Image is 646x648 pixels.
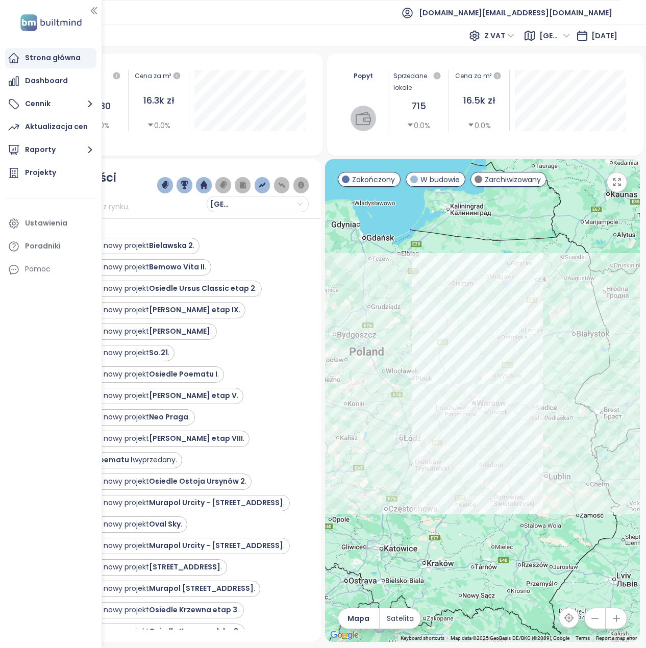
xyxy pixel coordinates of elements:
[149,283,255,293] strong: Osiedle Ursus Classic etap 2
[393,70,443,93] div: Sprzedane lokale
[591,31,617,41] span: [DATE]
[419,1,612,25] span: [DOMAIN_NAME][EMAIL_ADDRESS][DOMAIN_NAME]
[64,347,169,358] div: Dodaliśmy nowy projekt .
[64,305,240,315] div: Dodaliśmy nowy projekt .
[596,635,637,641] a: Report a map error
[5,94,96,114] button: Cennik
[5,117,96,137] a: Aktualizacja cen
[64,262,206,272] div: Dodaliśmy nowy projekt .
[5,48,96,68] a: Strona główna
[454,93,504,108] div: 16.5k zł
[5,163,96,183] a: Projekty
[210,196,241,212] span: Warszawa
[352,174,395,185] span: Zakończony
[149,497,283,508] strong: Murapol Urcity - [STREET_ADDRESS]
[64,412,190,422] div: Dodaliśmy nowy projekt .
[407,121,414,129] span: caret-down
[5,71,96,91] a: Dashboard
[347,613,369,624] span: Mapa
[64,369,219,380] div: Dodaliśmy nowy projekt .
[149,605,237,615] strong: Osiedle Krzewna etap 3
[162,181,169,190] img: price-tag-dark-blue.png
[239,181,246,190] img: wallet-dark-grey.png
[25,74,68,87] div: Dashboard
[149,347,168,358] strong: So.21
[485,174,541,185] span: Zarchiwizowany
[484,28,514,43] span: Z VAT
[64,626,240,637] div: Dodaliśmy nowy projekt .
[5,236,96,257] a: Poradniki
[356,111,371,126] img: wallet
[401,635,444,642] button: Keyboard shortcuts
[338,608,379,629] button: Mapa
[5,259,96,280] div: Pomoc
[539,28,570,43] span: Warszawa
[420,174,460,185] span: W budowie
[147,120,170,131] div: 0.0%
[25,240,61,253] div: Poradniki
[576,635,590,641] a: Terms (opens in new tab)
[149,412,188,422] strong: Neo Praga
[64,326,212,337] div: Dodaliśmy nowy projekt .
[149,540,283,551] strong: Murapol Urcity - [STREET_ADDRESS]
[407,120,430,131] div: 0.0%
[64,605,239,615] div: Dodaliśmy nowy projekt .
[64,540,285,551] div: Dodaliśmy nowy projekt .
[201,181,208,190] img: home-dark-blue.png
[25,217,67,230] div: Ustawienia
[25,263,51,276] div: Pomoc
[387,613,414,624] span: Satelita
[64,455,177,465] div: wyprzedany.
[149,626,238,636] strong: Osiedle Krasnowolska 2
[393,99,443,113] div: 715
[297,181,305,190] img: information-circle.png
[149,476,245,486] strong: Osiedle Ostoja Ursynów 2
[467,120,491,131] div: 0.0%
[328,629,361,642] a: Open this area in Google Maps (opens a new window)
[259,181,266,190] img: price-increases.png
[134,93,184,108] div: 16.3k zł
[454,70,504,82] div: Cena za m²
[149,583,254,593] strong: Murapol [STREET_ADDRESS]
[149,433,243,443] strong: [PERSON_NAME] etap VIII
[149,519,181,529] strong: Oval Sky
[64,519,182,530] div: Dodaliśmy nowy projekt .
[64,433,244,444] div: Dodaliśmy nowy projekt .
[64,476,246,487] div: Dodaliśmy nowy projekt .
[64,390,238,401] div: Dodaliśmy nowy projekt .
[64,240,194,251] div: Dodaliśmy nowy projekt .
[181,181,188,190] img: trophy-dark-blue.png
[149,240,193,251] strong: Bielawska 2
[25,120,88,133] div: Aktualizacja cen
[64,562,222,572] div: Dodaliśmy nowy projekt .
[344,70,383,82] div: Popyt
[17,12,85,33] img: logo
[328,629,361,642] img: Google
[5,140,96,160] button: Raporty
[5,213,96,234] a: Ustawienia
[451,635,569,641] span: Map data ©2025 GeoBasis-DE/BKG (©2009), Google
[64,497,285,508] div: Dodaliśmy nowy projekt .
[25,52,81,64] div: Strona główna
[467,121,475,129] span: caret-down
[147,121,154,129] span: caret-down
[220,181,227,190] img: price-tag-grey.png
[278,181,285,190] img: price-decreases.png
[149,326,210,336] strong: [PERSON_NAME]
[149,369,217,379] strong: Osiedle Poematu I
[149,305,239,315] strong: [PERSON_NAME] etap IX
[149,562,220,572] strong: [STREET_ADDRESS]
[64,583,255,594] div: Dodaliśmy nowy projekt .
[135,70,171,82] div: Cena za m²
[380,608,420,629] button: Satelita
[149,390,237,401] strong: [PERSON_NAME] etap V
[25,166,56,179] div: Projekty
[149,262,205,272] strong: Bemowo Vita II
[64,283,257,294] div: Dodaliśmy nowy projekt .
